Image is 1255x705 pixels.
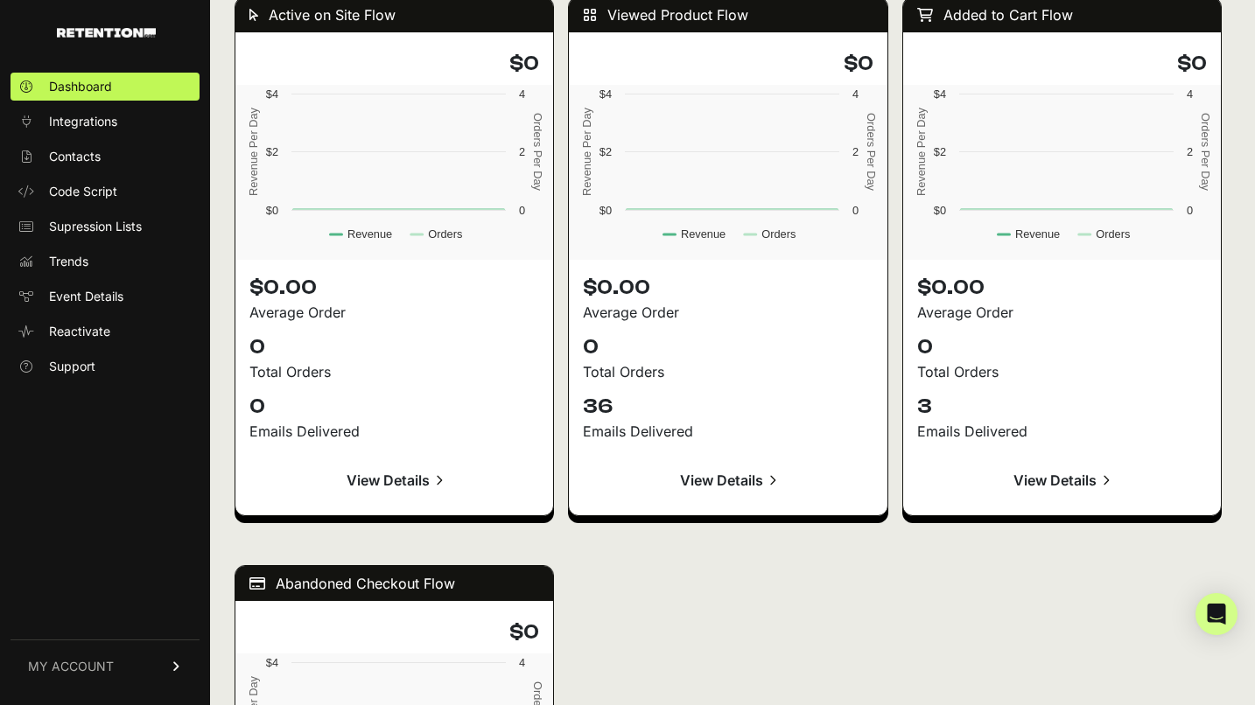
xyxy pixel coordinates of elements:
div: Abandoned Checkout Flow [235,566,553,601]
text: Revenue [681,227,726,241]
a: Dashboard [11,73,200,101]
div: Total Orders [917,361,1207,382]
span: Integrations [49,113,117,130]
span: Supression Lists [49,218,142,235]
a: Code Script [11,178,200,206]
p: 0 [917,333,1207,361]
p: $0.00 [249,274,539,302]
text: 0 [852,204,859,217]
h4: $0 [917,50,1207,78]
p: 0 [249,393,539,421]
text: Orders [428,227,462,241]
a: Supression Lists [11,213,200,241]
div: Average Order [249,302,539,323]
text: 2 [1187,145,1193,158]
p: $0.00 [917,274,1207,302]
text: Orders Per Day [865,113,878,191]
div: Total Orders [583,361,873,382]
p: 0 [583,333,873,361]
text: 4 [852,87,859,101]
a: MY ACCOUNT [11,639,200,693]
text: 2 [519,145,525,158]
div: Total Orders [249,361,539,382]
span: Event Details [49,288,123,305]
span: Code Script [49,183,117,200]
text: $2 [266,145,278,158]
text: 0 [1187,204,1193,217]
text: 4 [519,87,525,101]
p: 3 [917,393,1207,421]
p: 36 [583,393,873,421]
a: Reactivate [11,318,200,346]
text: 4 [1187,87,1193,101]
text: 0 [519,204,525,217]
text: $4 [599,87,612,101]
span: Reactivate [49,323,110,340]
div: Emails Delivered [917,421,1207,442]
a: View Details [249,459,539,501]
text: 2 [852,145,859,158]
text: Orders Per Day [1199,113,1212,191]
a: Event Details [11,283,200,311]
span: Trends [49,253,88,270]
a: Contacts [11,143,200,171]
div: Emails Delivered [583,421,873,442]
text: $0 [933,204,945,217]
text: $0 [599,204,612,217]
p: $0.00 [583,274,873,302]
div: Average Order [917,302,1207,323]
text: Revenue Per Day [914,107,927,196]
text: $2 [599,145,612,158]
a: Support [11,352,200,380]
a: View Details [583,459,873,501]
text: 4 [519,656,525,669]
h4: $0 [249,618,539,646]
div: Open Intercom Messenger [1195,593,1237,635]
h4: $0 [249,50,539,78]
text: Revenue Per Day [247,107,260,196]
a: Trends [11,248,200,276]
text: $0 [266,204,278,217]
div: Average Order [583,302,873,323]
text: $4 [933,87,945,101]
p: 0 [249,333,539,361]
text: Revenue [347,227,392,241]
text: $4 [266,656,278,669]
span: Support [49,358,95,375]
a: Integrations [11,108,200,136]
text: $4 [266,87,278,101]
text: Revenue Per Day [580,107,593,196]
text: Revenue [1015,227,1060,241]
a: View Details [917,459,1207,501]
span: Contacts [49,148,101,165]
text: Orders [1096,227,1130,241]
img: Retention.com [57,28,156,38]
text: Orders Per Day [531,113,544,191]
span: MY ACCOUNT [28,658,114,675]
text: $2 [933,145,945,158]
text: Orders [762,227,796,241]
h4: $0 [583,50,873,78]
div: Emails Delivered [249,421,539,442]
span: Dashboard [49,78,112,95]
